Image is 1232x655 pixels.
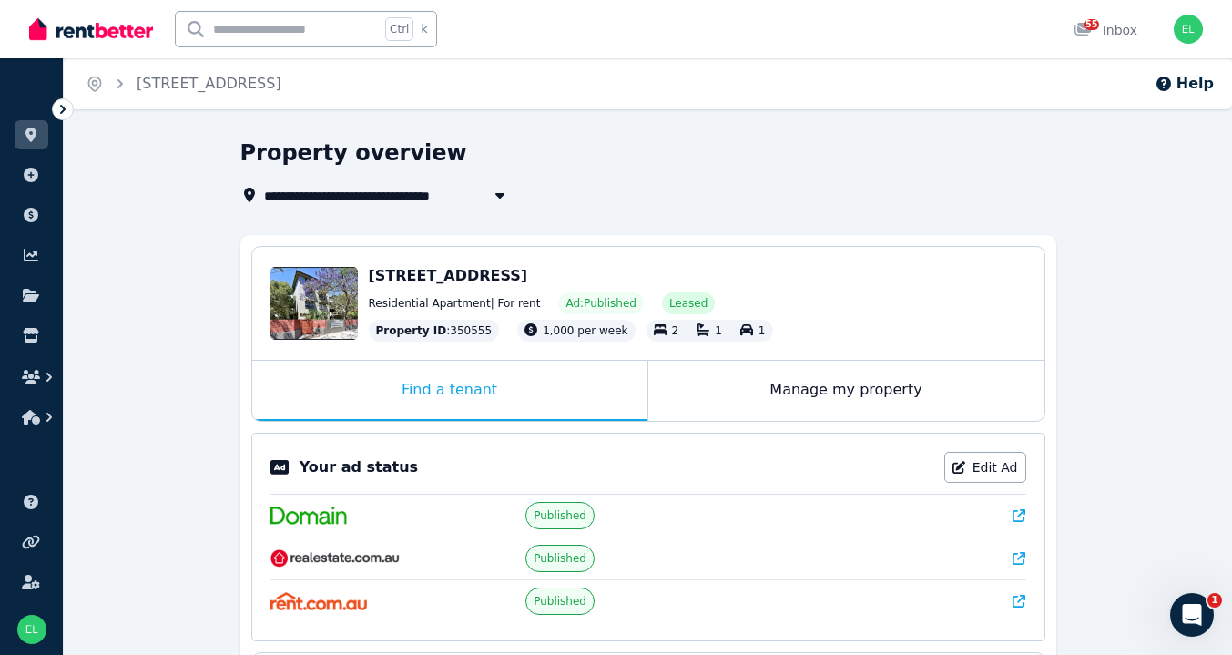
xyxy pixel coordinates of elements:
[543,324,627,337] span: 1,000 per week
[944,452,1026,483] a: Edit Ad
[300,456,418,478] p: Your ad status
[421,22,427,36] span: k
[252,361,647,421] div: Find a tenant
[1074,21,1137,39] div: Inbox
[759,324,766,337] span: 1
[1174,15,1203,44] img: edna lee
[534,508,586,523] span: Published
[1084,19,1099,30] span: 55
[270,507,347,525] img: Domain.com.au
[17,615,46,644] img: edna lee
[672,324,679,337] span: 2
[669,296,708,311] span: Leased
[270,549,401,568] img: RealEstate.com.au
[715,324,722,337] span: 1
[534,551,586,566] span: Published
[648,361,1044,421] div: Manage my property
[1170,593,1214,637] iframe: Intercom live chat
[369,267,528,284] span: [STREET_ADDRESS]
[1207,593,1222,608] span: 1
[270,592,368,610] img: Rent.com.au
[565,296,636,311] span: Ad: Published
[29,15,153,43] img: RentBetter
[369,296,541,311] span: Residential Apartment | For rent
[385,17,413,41] span: Ctrl
[64,58,303,109] nav: Breadcrumb
[1155,73,1214,95] button: Help
[369,320,500,342] div: : 350555
[534,594,586,609] span: Published
[240,138,467,168] h1: Property overview
[376,323,447,338] span: Property ID
[137,75,281,92] a: [STREET_ADDRESS]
